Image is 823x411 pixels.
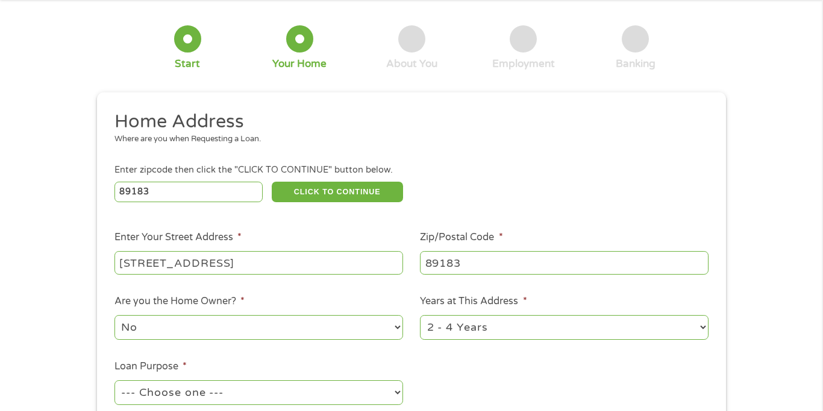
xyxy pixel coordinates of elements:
div: Where are you when Requesting a Loan. [114,133,700,145]
label: Loan Purpose [114,360,187,373]
label: Are you the Home Owner? [114,295,245,308]
button: CLICK TO CONTINUE [272,182,403,202]
div: Employment [492,57,555,71]
input: 1 Main Street [114,251,403,274]
input: Enter Zipcode (e.g 01510) [114,182,263,202]
label: Enter Your Street Address [114,231,242,244]
div: Banking [616,57,656,71]
label: Zip/Postal Code [420,231,502,244]
div: Enter zipcode then click the "CLICK TO CONTINUE" button below. [114,164,709,177]
div: Start [175,57,200,71]
h2: Home Address [114,110,700,134]
div: Your Home [272,57,327,71]
label: Years at This Address [420,295,527,308]
div: About You [386,57,437,71]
